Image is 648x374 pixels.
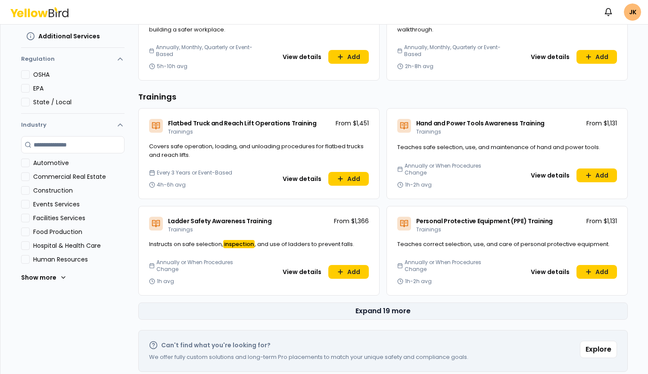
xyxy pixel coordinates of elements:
[161,341,271,349] h2: Can't find what you're looking for?
[526,265,575,279] button: View details
[397,17,611,34] span: Proactively identify and correct workplace hazards with an expert-led safety walkthrough.
[149,240,223,248] span: Instructs on safe selection,
[168,119,317,128] span: Flatbed Truck and Reach Lift Operations Training
[156,259,255,273] span: Annually or When Procedures Change
[38,32,100,41] span: Additional Services
[624,3,641,21] span: JK
[21,114,125,136] button: Industry
[157,278,174,285] span: 1h avg
[255,240,354,248] span: , and use of ladders to prevent falls.
[277,50,327,64] button: View details
[21,70,125,113] div: Regulation
[576,265,617,279] button: Add
[277,265,327,279] button: View details
[168,226,193,233] span: Trainings
[21,28,125,44] button: Additional Services
[33,98,125,106] label: State / Local
[33,255,125,264] label: Human Resources
[416,119,545,128] span: Hand and Power Tools Awareness Training
[405,63,433,70] span: 2h-8h avg
[33,172,125,181] label: Commercial Real Estate
[416,217,553,225] span: Personal Protective Equipment (PPE) Training
[404,44,504,58] span: Annually, Monthly, Quarterly or Event-Based
[405,278,432,285] span: 1h-2h avg
[586,217,617,225] p: From $1,131
[416,128,441,135] span: Trainings
[157,169,232,176] span: Every 3 Years or Event-Based
[138,91,628,103] h3: Trainings
[33,200,125,209] label: Events Services
[405,259,503,273] span: Annually or When Procedures Change
[168,128,193,135] span: Trainings
[328,172,369,186] button: Add
[405,162,503,176] span: Annually or When Procedures Change
[526,50,575,64] button: View details
[397,240,610,248] span: Teaches correct selection, use, and care of personal protective equipment.
[33,84,125,93] label: EPA
[405,181,432,188] span: 1h-2h avg
[328,50,369,64] button: Add
[21,269,67,286] button: Show more
[33,214,125,222] label: Facilities Services
[157,63,187,70] span: 5h-10h avg
[328,265,369,279] button: Add
[157,181,186,188] span: 4h-6h avg
[33,228,125,236] label: Food Production
[336,119,369,128] p: From $1,451
[526,168,575,182] button: View details
[149,353,468,362] p: We offer fully custom solutions and long-term Pro placements to match your unique safety and comp...
[33,70,125,79] label: OSHA
[149,142,364,159] span: Covers safe operation, loading, and unloading procedures for flatbed trucks and reach lifts.
[223,240,255,248] mark: inspection
[33,241,125,250] label: Hospital & Health Care
[576,168,617,182] button: Add
[576,50,617,64] button: Add
[334,217,369,225] p: From $1,366
[397,143,600,151] span: Teaches safe selection, use, and maintenance of hand and power tools.
[586,119,617,128] p: From $1,131
[580,341,617,358] button: Explore
[21,51,125,70] button: Regulation
[149,17,351,34] span: Simulate an OSHA visit, spotting gaps before they turn into citations while building a safer work...
[138,302,628,320] button: Expand 19 more
[277,172,327,186] button: View details
[33,186,125,195] label: Construction
[33,159,125,167] label: Automotive
[156,44,255,58] span: Annually, Monthly, Quarterly or Event-Based
[21,136,125,293] div: Industry
[416,226,441,233] span: Trainings
[168,217,272,225] span: Ladder Safety Awareness Training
